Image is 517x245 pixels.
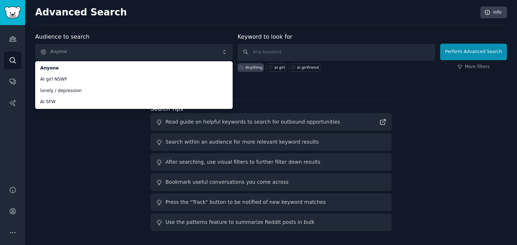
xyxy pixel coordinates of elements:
[166,138,319,146] div: Search within an audience for more relevant keyword results
[35,33,89,40] label: Audience to search
[274,65,285,70] div: ai girl
[238,44,435,61] input: Any keyword
[457,64,490,70] a: More filters
[35,61,233,109] ul: Anyone
[40,99,228,105] span: AI SFW
[166,218,315,226] div: Use the patterns feature to summarize Reddit posts in bulk
[4,6,21,19] img: GummySearch logo
[166,198,326,206] div: Press the "Track" button to be notified of new keyword matches
[40,76,228,83] span: AI girl NSWF
[480,6,507,19] a: Info
[35,44,233,60] button: Anyone
[166,178,289,186] div: Bookmark useful conversations you come across
[166,158,320,166] div: After searching, use visual filters to further filter down results
[246,65,262,70] div: Anything
[40,65,228,72] span: Anyone
[440,44,507,60] button: Perform Advanced Search
[238,33,293,40] label: Keyword to look for
[297,65,318,70] div: ai girlfriend
[35,7,476,18] h2: Advanced Search
[150,105,183,112] label: Search Tips
[166,118,340,126] div: Read guide on helpful keywords to search for outbound opportunities
[40,88,228,94] span: lonely / depression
